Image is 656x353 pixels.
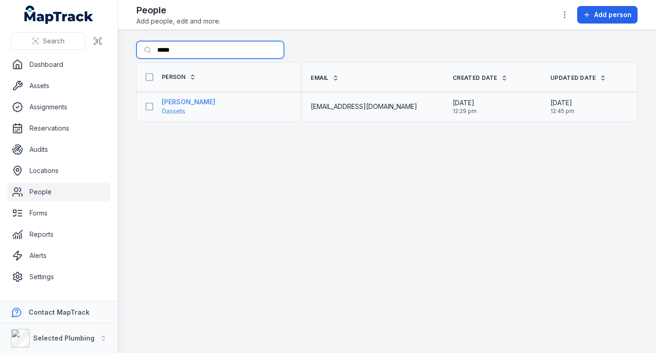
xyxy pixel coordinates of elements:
span: Updated Date [550,74,596,82]
strong: [PERSON_NAME] [162,97,215,107]
span: 12:29 pm [453,108,477,115]
button: Search [11,32,85,50]
span: [DATE] [453,98,477,108]
a: Audits [7,140,110,159]
a: Reservations [7,119,110,138]
a: MapTrack [24,6,94,24]
strong: Contact MapTrack [29,308,89,316]
button: Add person [577,6,638,24]
span: Person [162,73,186,81]
a: Assets [7,77,110,95]
a: People [7,183,110,201]
a: Alerts [7,246,110,265]
strong: Selected Plumbing [33,334,95,342]
span: Add person [594,10,632,19]
a: [PERSON_NAME]0assets [162,97,215,116]
span: [EMAIL_ADDRESS][DOMAIN_NAME] [311,102,417,111]
span: Email [311,74,329,82]
a: Reports [7,225,110,244]
span: Add people, edit and more. [136,17,220,26]
a: Updated Date [550,74,606,82]
a: Assignments [7,98,110,116]
span: [DATE] [550,98,574,108]
span: Created Date [453,74,497,82]
a: Locations [7,162,110,180]
a: Email [311,74,339,82]
span: 12:45 pm [550,108,574,115]
time: 1/14/2025, 12:29:42 PM [453,98,477,115]
time: 7/28/2025, 12:45:32 PM [550,98,574,115]
span: Search [43,36,65,46]
a: Dashboard [7,55,110,74]
h2: People [136,4,220,17]
a: Person [162,73,196,81]
a: Created Date [453,74,508,82]
span: 0 assets [162,107,185,116]
a: Forms [7,204,110,222]
a: Settings [7,268,110,286]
